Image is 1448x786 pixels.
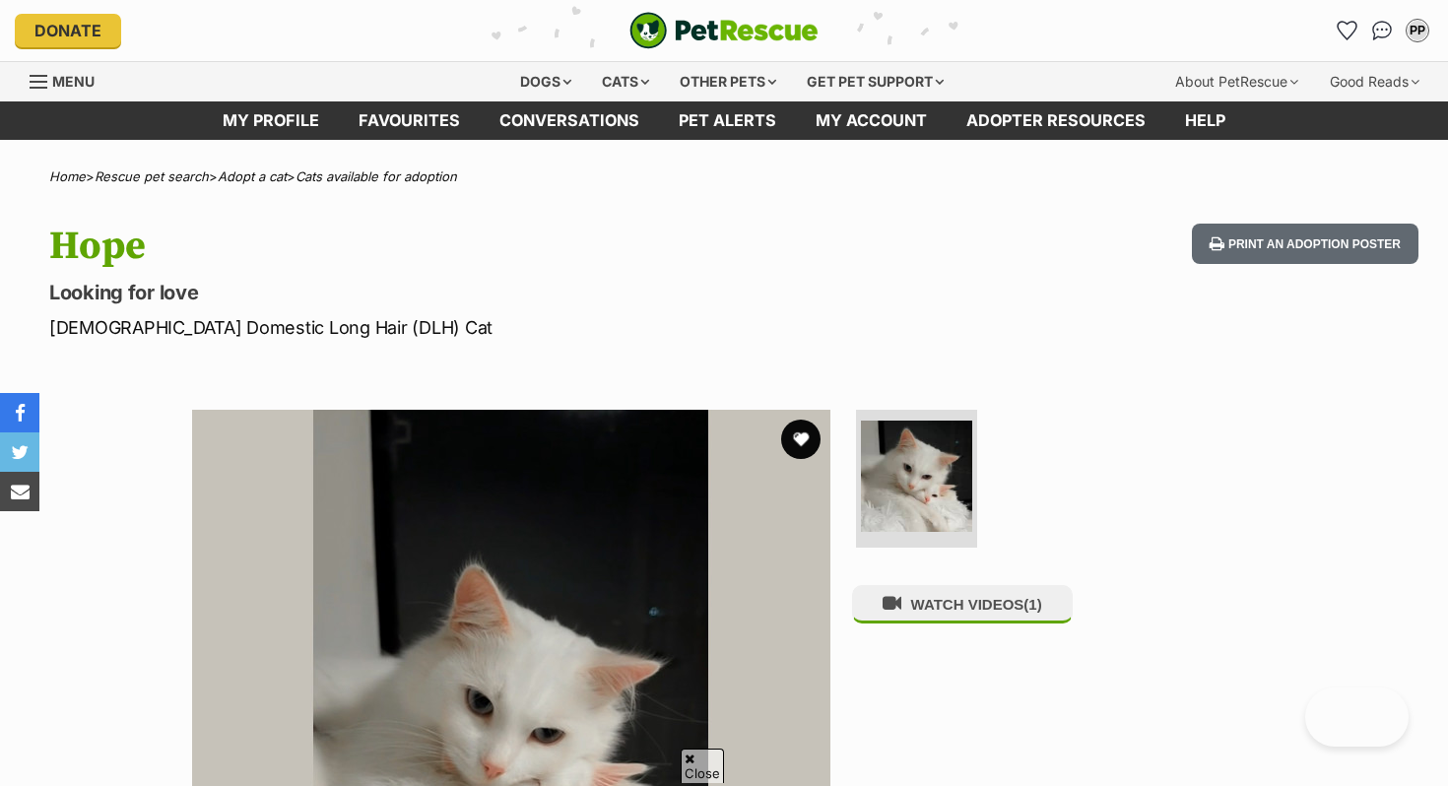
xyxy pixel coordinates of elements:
[1408,21,1427,40] div: PP
[49,168,86,184] a: Home
[659,101,796,140] a: Pet alerts
[203,101,339,140] a: My profile
[947,101,1165,140] a: Adopter resources
[52,73,95,90] span: Menu
[629,12,819,49] img: logo-cat-932fe2b9b8326f06289b0f2fb663e598f794de774fb13d1741a6617ecf9a85b4.svg
[1305,688,1409,747] iframe: Help Scout Beacon - Open
[1316,62,1433,101] div: Good Reads
[339,101,480,140] a: Favourites
[681,749,724,783] span: Close
[218,168,287,184] a: Adopt a cat
[506,62,585,101] div: Dogs
[49,279,883,306] p: Looking for love
[1366,15,1398,46] a: Conversations
[1331,15,1362,46] a: Favourites
[1402,15,1433,46] button: My account
[793,62,957,101] div: Get pet support
[629,12,819,49] a: PetRescue
[1372,21,1393,40] img: chat-41dd97257d64d25036548639549fe6c8038ab92f7586957e7f3b1b290dea8141.svg
[30,62,108,98] a: Menu
[15,14,121,47] a: Donate
[1023,596,1041,613] span: (1)
[480,101,659,140] a: conversations
[666,62,790,101] div: Other pets
[781,420,821,459] button: favourite
[1331,15,1433,46] ul: Account quick links
[95,168,209,184] a: Rescue pet search
[49,314,883,341] p: [DEMOGRAPHIC_DATA] Domestic Long Hair (DLH) Cat
[588,62,663,101] div: Cats
[1165,101,1245,140] a: Help
[1192,224,1418,264] button: Print an adoption poster
[861,421,972,532] img: Photo of Hope
[1161,62,1312,101] div: About PetRescue
[296,168,457,184] a: Cats available for adoption
[852,585,1073,623] button: WATCH VIDEOS(1)
[796,101,947,140] a: My account
[49,224,883,269] h1: Hope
